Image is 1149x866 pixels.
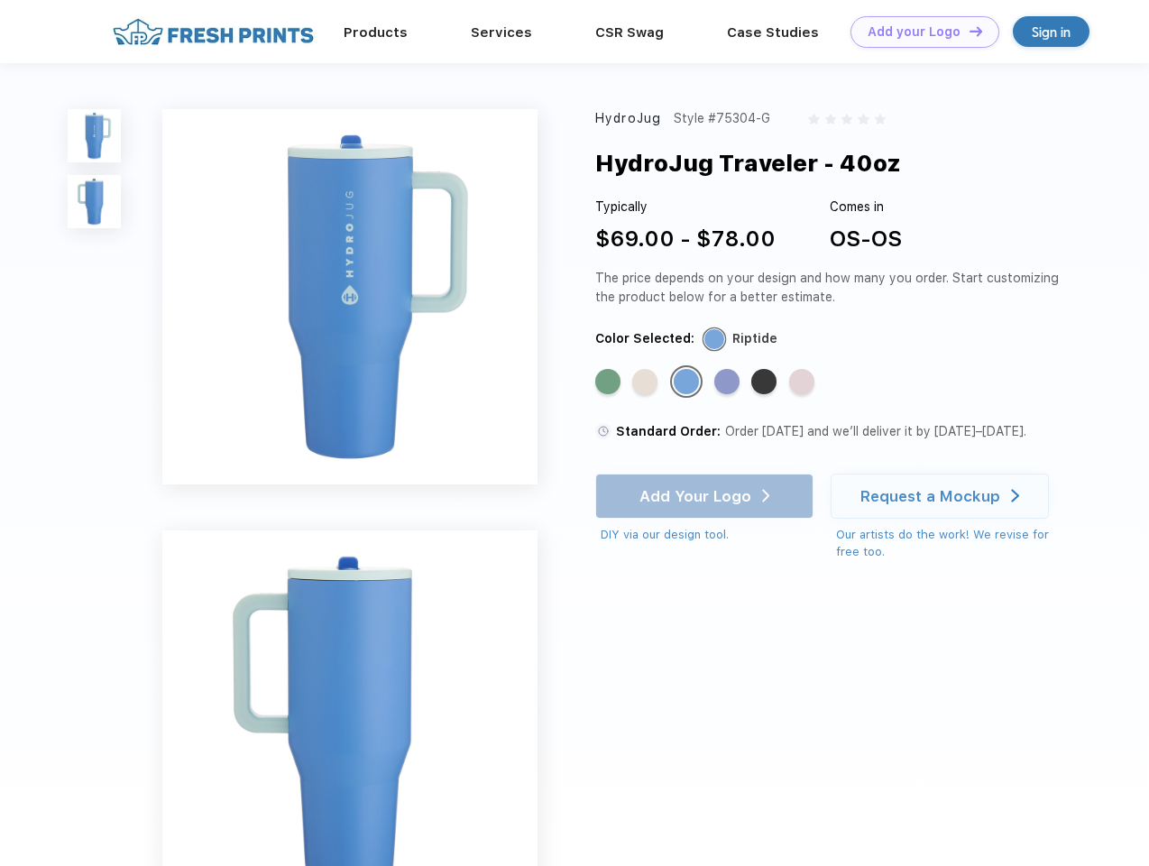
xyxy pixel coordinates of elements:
img: gray_star.svg [825,114,836,124]
a: Products [344,24,408,41]
div: Color Selected: [595,329,694,348]
div: Style #75304-G [674,109,770,128]
div: Pink Sand [789,369,814,394]
div: Sage [595,369,620,394]
div: HydroJug [595,109,661,128]
img: gray_star.svg [858,114,869,124]
div: Comes in [830,198,902,216]
div: OS-OS [830,223,902,255]
img: gray_star.svg [841,114,852,124]
div: DIY via our design tool. [601,526,813,544]
div: Our artists do the work! We revise for free too. [836,526,1066,561]
div: Typically [595,198,776,216]
img: func=resize&h=640 [162,109,538,484]
div: Cream [632,369,657,394]
img: func=resize&h=100 [68,109,121,162]
div: Sign in [1032,22,1071,42]
img: DT [970,26,982,36]
div: $69.00 - $78.00 [595,223,776,255]
img: standard order [595,423,611,439]
img: gray_star.svg [808,114,819,124]
div: Peri [714,369,740,394]
div: Request a Mockup [860,487,1000,505]
img: gray_star.svg [875,114,886,124]
div: The price depends on your design and how many you order. Start customizing the product below for ... [595,269,1066,307]
img: white arrow [1011,489,1019,502]
a: Sign in [1013,16,1089,47]
div: HydroJug Traveler - 40oz [595,146,901,180]
div: Black [751,369,777,394]
span: Standard Order: [616,424,721,438]
div: Add your Logo [868,24,961,40]
div: Riptide [674,369,699,394]
div: Riptide [732,329,777,348]
span: Order [DATE] and we’ll deliver it by [DATE]–[DATE]. [725,424,1026,438]
img: fo%20logo%202.webp [107,16,319,48]
img: func=resize&h=100 [68,175,121,228]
